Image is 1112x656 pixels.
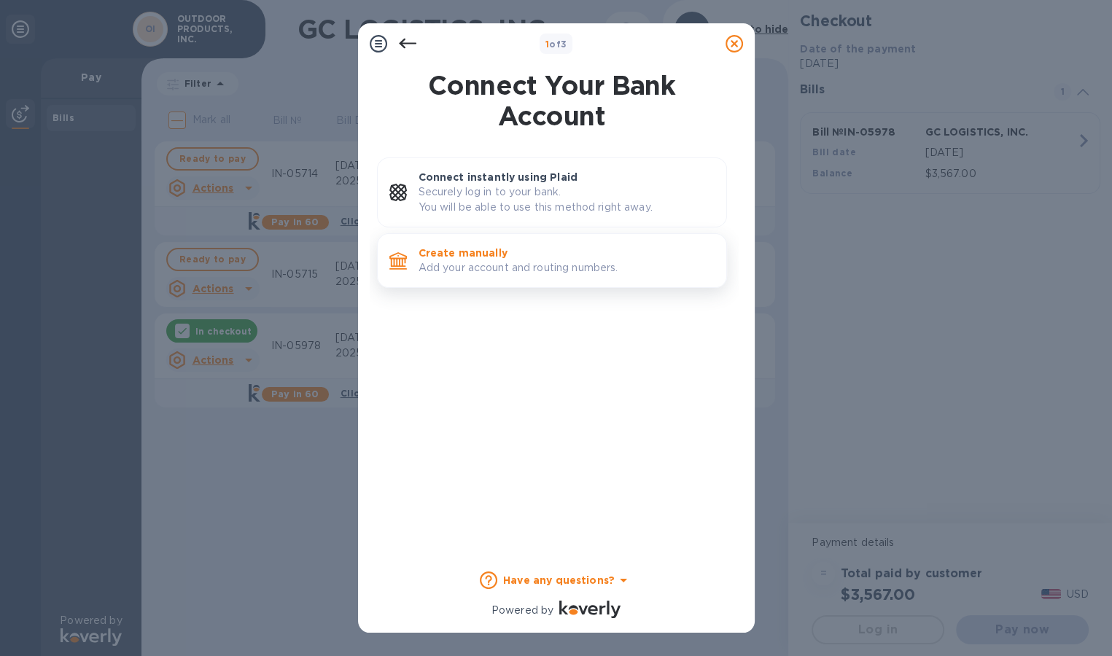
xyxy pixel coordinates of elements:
[491,603,553,618] p: Powered by
[559,601,621,618] img: Logo
[419,184,715,215] p: Securely log in to your bank. You will be able to use this method right away.
[503,574,615,586] b: Have any questions?
[545,39,567,50] b: of 3
[419,246,715,260] p: Create manually
[419,260,715,276] p: Add your account and routing numbers.
[419,170,715,184] p: Connect instantly using Plaid
[371,70,733,131] h1: Connect Your Bank Account
[545,39,549,50] span: 1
